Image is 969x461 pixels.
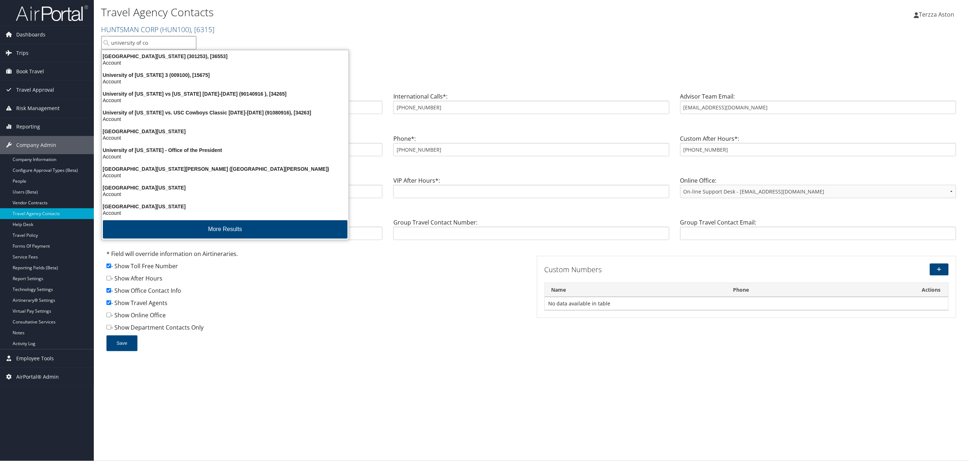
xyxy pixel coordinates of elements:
[106,335,138,351] button: Save
[97,153,353,160] div: Account
[97,72,353,78] div: University of [US_STATE] 3 (009100), [15675]
[16,136,56,154] span: Company Admin
[675,92,962,120] div: Advisor Team Email:
[16,5,88,22] img: airportal-logo.png
[16,349,54,368] span: Employee Tools
[97,184,353,191] div: [GEOGRAPHIC_DATA][US_STATE]
[97,166,353,172] div: [GEOGRAPHIC_DATA][US_STATE][PERSON_NAME] ([GEOGRAPHIC_DATA][PERSON_NAME])
[919,10,955,18] span: Terzza Aston
[97,191,353,197] div: Account
[545,297,949,310] td: No data available in table
[97,116,353,122] div: Account
[160,25,191,34] span: ( HUN100 )
[101,163,962,173] h3: VIP
[388,92,675,120] div: International Calls*:
[16,44,29,62] span: Trips
[106,299,526,311] div: - Show Travel Agents
[16,118,40,136] span: Reporting
[97,109,353,116] div: University of [US_STATE] vs. USC Cowboys Classic [DATE]-[DATE] (91080916), [34263]
[101,25,214,34] a: HUNTSMAN CORP
[675,218,962,246] div: Group Travel Contact Email:
[545,265,812,275] h3: Custom Numbers
[675,134,962,162] div: Custom After Hours*:
[97,53,353,60] div: [GEOGRAPHIC_DATA][US_STATE] (301253), [36553]
[16,368,59,386] span: AirPortal® Admin
[727,283,915,297] th: Phone: activate to sort column ascending
[97,203,353,210] div: [GEOGRAPHIC_DATA][US_STATE]
[101,121,962,131] h3: Custom Contact
[101,205,962,215] h3: Group Travel Contact
[16,81,54,99] span: Travel Approval
[97,172,353,179] div: Account
[101,36,196,49] input: Search Accounts
[97,78,353,85] div: Account
[106,286,526,299] div: - Show Office Contact Info
[388,176,675,204] div: VIP After Hours*:
[97,97,353,104] div: Account
[16,62,44,81] span: Book Travel
[106,311,526,323] div: - Show Online Office
[675,176,962,204] div: Online Office:
[106,249,526,262] div: * Field will override information on Airtineraries.
[101,79,962,89] h3: Advisor Team
[545,283,727,297] th: Name: activate to sort column descending
[97,128,353,135] div: [GEOGRAPHIC_DATA][US_STATE]
[97,210,353,216] div: Account
[97,91,353,97] div: University of [US_STATE] vs [US_STATE] [DATE]-[DATE] (90140916 ), [34265]
[16,99,60,117] span: Risk Management
[388,218,675,246] div: Group Travel Contact Number:
[915,283,948,297] th: Actions: activate to sort column ascending
[106,323,526,335] div: - Show Department Contacts Only
[914,4,962,25] a: Terzza Aston
[106,274,526,286] div: - Show After Hours
[97,135,353,141] div: Account
[106,262,526,274] div: - Show Toll Free Number
[101,5,675,20] h1: Travel Agency Contacts
[103,220,348,239] button: More Results
[97,60,353,66] div: Account
[388,134,675,162] div: Phone*:
[191,25,214,34] span: , [ 6315 ]
[16,26,45,44] span: Dashboards
[97,147,353,153] div: University of [US_STATE] - Office of the President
